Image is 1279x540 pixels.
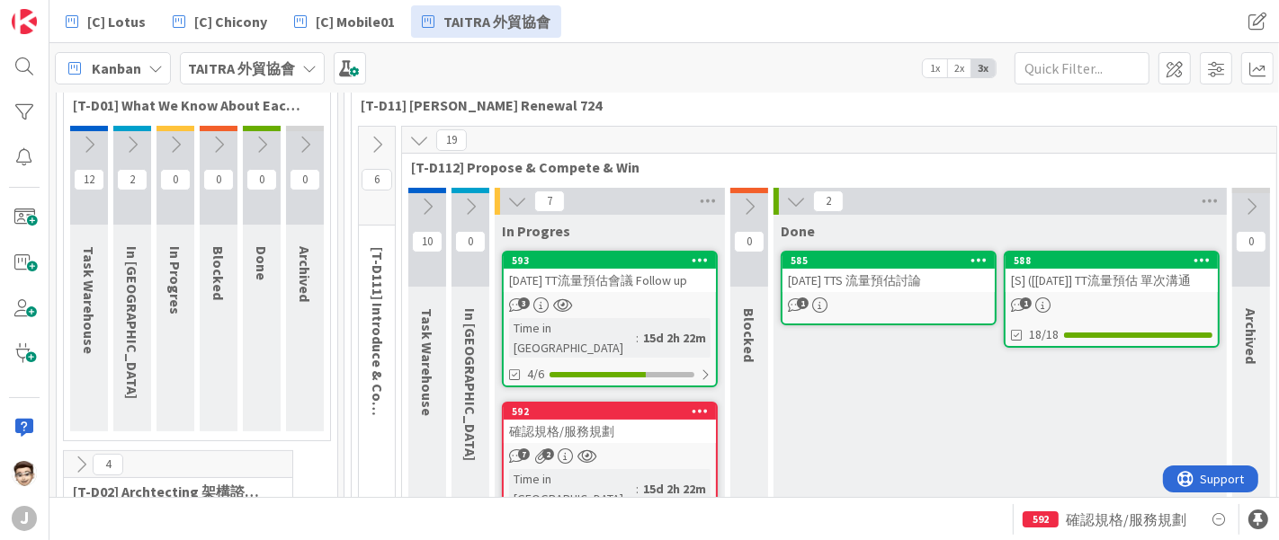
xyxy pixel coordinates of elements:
span: 6 [362,169,392,190]
img: Visit kanbanzone.com [12,9,37,34]
span: In Progres [166,246,184,314]
div: 593 [504,252,716,269]
span: In Queue [123,246,141,399]
span: Task Warehouse [80,246,98,354]
div: 592 [1023,511,1059,527]
span: 7 [534,190,565,212]
div: 588 [1014,254,1218,267]
span: 0 [246,169,277,190]
span: 19 [436,129,467,151]
div: 確認規格/服務規劃 [504,420,716,443]
div: 585 [791,254,995,267]
a: TAITRA 外貿協會 [411,5,561,38]
span: 4/6 [527,365,544,384]
span: [C] Lotus [87,11,146,32]
span: 10 [412,231,443,252]
span: 0 [203,169,234,190]
div: J [12,506,37,531]
div: 593[DATE] TT流量預估會議 Follow up [504,252,716,292]
a: [C] Mobile01 [283,5,406,38]
span: Kanban [92,58,141,79]
span: Support [38,3,82,24]
div: 593 [512,254,716,267]
div: [S] ([[DATE]] TT流量預估 單次溝通 [1006,269,1218,292]
a: [C] Chicony [162,5,278,38]
span: Done [253,246,271,280]
span: TAITRA 外貿協會 [443,11,550,32]
input: Quick Filter... [1015,52,1149,84]
span: 12 [74,169,104,190]
span: 2 [542,448,554,460]
span: 18/18 [1029,325,1059,344]
div: 585[DATE] TTS 流量預估討論 [783,252,995,292]
div: 588 [1006,252,1218,269]
span: 0 [290,169,320,190]
span: 7 [518,448,530,460]
span: [C] Chicony [194,11,267,32]
span: 確認規格/服務規劃 [1066,509,1186,530]
span: [T-D01] What We Know About Each Other 互相瞭解 [73,96,308,114]
span: 3 [518,297,530,309]
div: [DATE] TT流量預估會議 Follow up [504,269,716,292]
span: Blocked [740,308,758,362]
img: Sc [12,461,37,486]
span: Archived [296,246,314,302]
span: 3x [971,59,996,77]
span: 2x [947,59,971,77]
div: 592 [512,405,716,418]
span: : [636,479,639,499]
span: 4 [93,454,123,475]
span: [T-D02] Archtecting 架構諮詢服務 [73,482,270,500]
a: 585[DATE] TTS 流量預估討論 [781,251,997,325]
div: 585 [783,252,995,269]
b: TAITRA 外貿協會 [188,59,295,77]
span: [C] Mobile01 [316,11,395,32]
div: Time in [GEOGRAPHIC_DATA] [509,318,636,358]
span: : [636,328,639,348]
span: 1 [1020,297,1032,309]
a: 593[DATE] TT流量預估會議 Follow upTime in [GEOGRAPHIC_DATA]:15d 2h 22m4/6 [502,251,718,387]
span: [T-D112] Propose & Compete & Win [411,158,1254,176]
div: 15d 2h 22m [639,328,711,348]
div: 588[S] ([[DATE]] TT流量預估 單次溝通 [1006,252,1218,292]
span: [T-D111] Introduce & Convince [369,247,387,444]
span: In Progres [502,222,570,240]
span: In Queue [461,308,479,461]
div: Time in [GEOGRAPHIC_DATA] [509,469,636,509]
span: 0 [1236,231,1266,252]
span: 0 [734,231,765,252]
a: [C] Lotus [55,5,157,38]
div: [DATE] TTS 流量預估討論 [783,269,995,292]
span: 2 [813,190,844,212]
div: 592 [504,403,716,420]
span: 1x [923,59,947,77]
span: Archived [1242,308,1260,364]
a: 592確認規格/服務規劃Time in [GEOGRAPHIC_DATA]:15d 2h 22m [502,402,718,538]
span: 1 [797,297,809,309]
div: 592確認規格/服務規劃 [504,403,716,443]
div: 15d 2h 22m [639,479,711,499]
span: 2 [117,169,148,190]
a: 588[S] ([[DATE]] TT流量預估 單次溝通18/18 [1004,251,1220,348]
span: 0 [455,231,486,252]
span: Blocked [210,246,228,300]
span: 0 [160,169,191,190]
span: Done [781,222,815,240]
span: Task Warehouse [418,308,436,416]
